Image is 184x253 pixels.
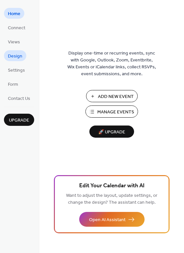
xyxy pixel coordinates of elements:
a: Contact Us [4,93,34,103]
a: Connect [4,22,29,33]
span: Home [8,11,20,17]
span: Views [8,39,20,46]
span: Contact Us [8,95,30,102]
button: Add New Event [86,90,138,102]
span: Add New Event [98,93,134,100]
span: Want to adjust the layout, update settings, or change the design? The assistant can help. [66,191,157,207]
span: Design [8,53,22,60]
span: Form [8,81,18,88]
a: Views [4,36,24,47]
span: Manage Events [97,109,134,116]
span: Upgrade [9,117,29,124]
span: Edit Your Calendar with AI [79,181,145,191]
span: 🚀 Upgrade [93,128,130,137]
a: Design [4,50,26,61]
span: Open AI Assistant [89,217,126,223]
a: Settings [4,64,29,75]
button: Manage Events [85,105,138,118]
button: 🚀 Upgrade [89,126,134,138]
span: Connect [8,25,25,32]
button: Open AI Assistant [79,212,145,227]
a: Form [4,79,22,89]
span: Display one-time or recurring events, sync with Google, Outlook, Zoom, Eventbrite, Wix Events or ... [67,50,156,78]
button: Upgrade [4,114,34,126]
a: Home [4,8,24,19]
span: Settings [8,67,25,74]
